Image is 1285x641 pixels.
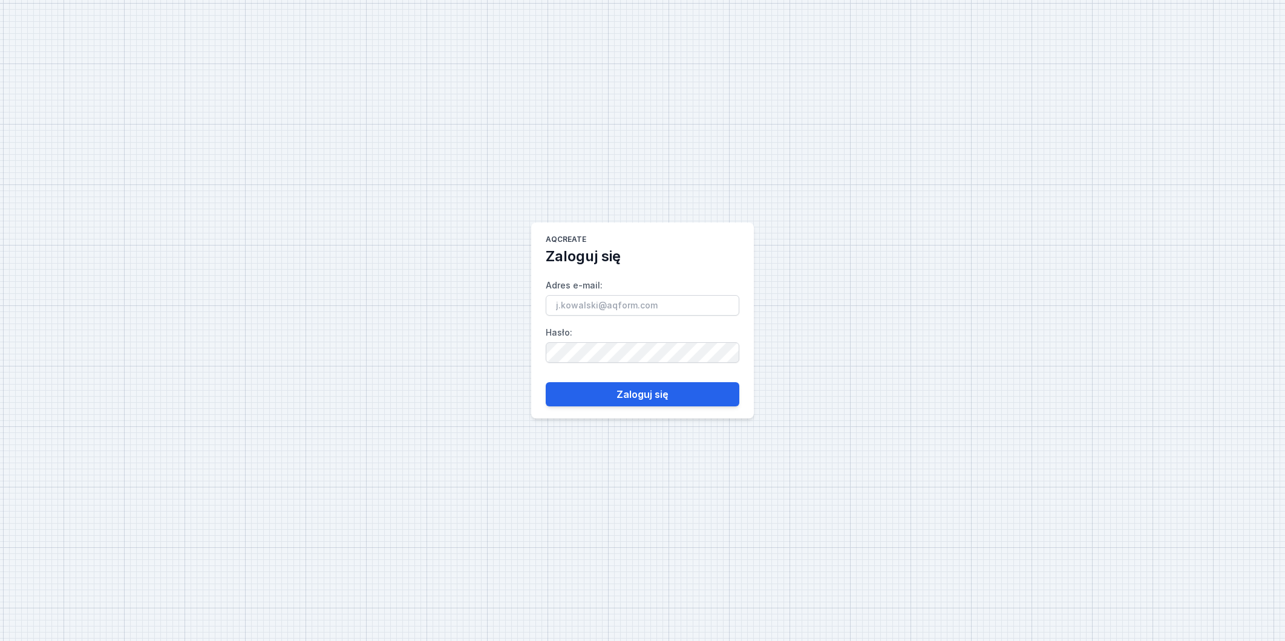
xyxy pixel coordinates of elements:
input: Adres e-mail: [546,295,739,316]
button: Zaloguj się [546,382,739,406]
label: Hasło : [546,323,739,363]
h2: Zaloguj się [546,247,621,266]
input: Hasło: [546,342,739,363]
h1: AQcreate [546,235,586,247]
label: Adres e-mail : [546,276,739,316]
